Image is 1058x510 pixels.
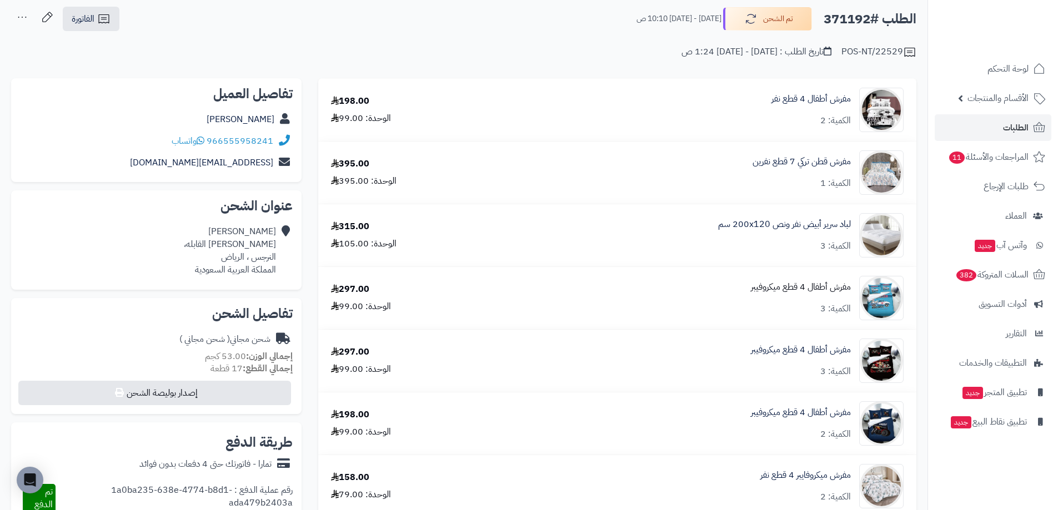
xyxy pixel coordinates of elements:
a: [PERSON_NAME] [207,113,274,126]
img: 1752751687-1-90x90.jpg [860,464,903,508]
div: Open Intercom Messenger [17,467,43,493]
span: الطلبات [1003,120,1029,135]
a: الطلبات [935,114,1051,141]
div: الوحدة: 99.00 [331,300,391,313]
div: الكمية: 2 [820,428,851,441]
a: مفرش أطفال 4 قطع ميكروفيبر [751,406,851,419]
a: مفرش أطفال 4 قطع ميكروفيبر [751,281,851,294]
small: 53.00 كجم [205,350,293,363]
span: لوحة التحكم [987,61,1029,77]
div: 198.00 [331,95,369,108]
span: أدوات التسويق [979,296,1027,312]
span: المراجعات والأسئلة [948,149,1029,165]
div: الوحدة: 79.00 [331,488,391,501]
span: الفاتورة [72,12,94,26]
h2: عنوان الشحن [20,199,293,213]
img: 1736335435-110203010078-90x90.jpg [860,401,903,446]
div: [PERSON_NAME] [PERSON_NAME] القابله، النرجس ، الرياض المملكة العربية السعودية [184,225,276,276]
span: العملاء [1005,208,1027,224]
div: تاريخ الطلب : [DATE] - [DATE] 1:24 ص [681,46,831,58]
div: الكمية: 3 [820,365,851,378]
div: 297.00 [331,346,369,358]
div: POS-NT/22529 [841,46,916,59]
a: السلات المتروكة382 [935,261,1051,288]
div: الكمية: 1 [820,177,851,190]
a: تطبيق المتجرجديد [935,379,1051,406]
small: 17 قطعة [210,362,293,375]
button: تم الشحن [723,7,812,31]
div: 315.00 [331,220,369,233]
div: الكمية: 2 [820,491,851,503]
span: السلات المتروكة [955,267,1029,282]
span: 382 [956,269,976,281]
span: 11 [949,152,965,164]
a: التقارير [935,320,1051,347]
a: التطبيقات والخدمات [935,350,1051,376]
a: طلبات الإرجاع [935,173,1051,200]
small: [DATE] - [DATE] 10:10 ص [636,13,721,24]
div: الكمية: 3 [820,302,851,315]
img: 1715599401-110203010056-90x90.jpg [860,88,903,132]
a: 966555958241 [207,134,273,148]
div: 395.00 [331,158,369,170]
div: 297.00 [331,283,369,296]
a: لباد سرير أبيض نفر ونص 200x120 سم [718,218,851,231]
img: 1736335297-110203010074-90x90.jpg [860,276,903,320]
a: لوحة التحكم [935,55,1051,82]
div: الوحدة: 99.00 [331,426,391,438]
a: أدوات التسويق [935,291,1051,317]
div: الوحدة: 105.00 [331,238,397,250]
span: تطبيق المتجر [961,385,1027,400]
img: 1736335372-110203010076-90x90.jpg [860,339,903,383]
img: 1745316873-istanbul%20S9-90x90.jpg [860,150,903,195]
div: الكمية: 3 [820,240,851,253]
div: تمارا - فاتورتك حتى 4 دفعات بدون فوائد [139,458,272,471]
div: 158.00 [331,471,369,484]
img: 1732186588-220107040010-90x90.jpg [860,213,903,257]
a: مفرش قطن تركي 7 قطع نفرين [753,155,851,168]
a: تطبيق نقاط البيعجديد [935,408,1051,435]
h2: طريقة الدفع [225,436,293,449]
a: مفرش أطفال 4 قطع نفر [771,93,851,105]
div: الوحدة: 99.00 [331,363,391,376]
span: جديد [962,387,983,399]
a: واتساب [172,134,204,148]
a: الفاتورة [63,7,119,31]
span: ( شحن مجاني ) [179,332,230,346]
a: العملاء [935,203,1051,229]
div: الوحدة: 99.00 [331,112,391,125]
a: [EMAIL_ADDRESS][DOMAIN_NAME] [130,156,273,169]
strong: إجمالي القطع: [243,362,293,375]
button: إصدار بوليصة الشحن [18,381,291,405]
div: الوحدة: 395.00 [331,175,397,188]
a: وآتس آبجديد [935,232,1051,259]
div: الكمية: 2 [820,114,851,127]
span: التطبيقات والخدمات [959,355,1027,371]
span: الأقسام والمنتجات [967,90,1029,106]
span: التقارير [1006,326,1027,341]
span: تطبيق نقاط البيع [950,414,1027,430]
span: جديد [975,240,995,252]
span: وآتس آب [974,238,1027,253]
span: جديد [951,416,971,428]
a: مفرش أطفال 4 قطع ميكروفيبر [751,344,851,356]
a: المراجعات والأسئلة11 [935,144,1051,170]
div: 198.00 [331,408,369,421]
h2: تفاصيل الشحن [20,307,293,320]
h2: الطلب #371192 [824,8,916,31]
strong: إجمالي الوزن: [246,350,293,363]
h2: تفاصيل العميل [20,87,293,100]
a: مفرش ميكروفايبر 4 قطع نفر [760,469,851,482]
div: شحن مجاني [179,333,270,346]
span: طلبات الإرجاع [984,179,1029,194]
